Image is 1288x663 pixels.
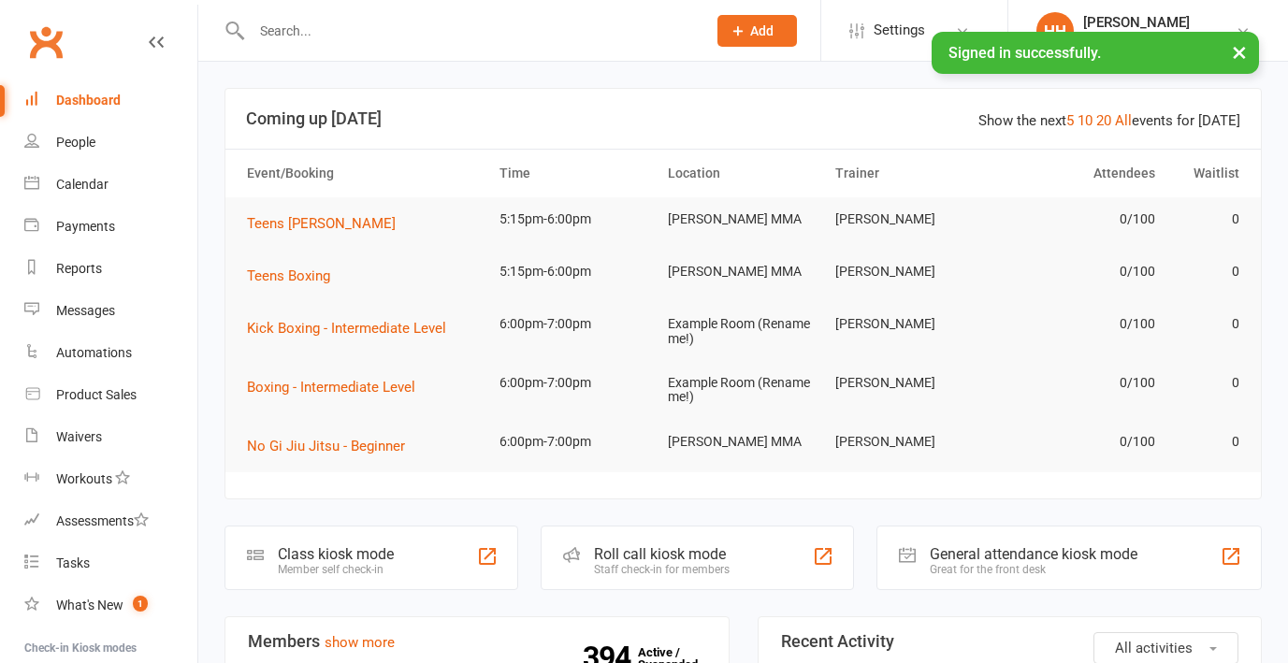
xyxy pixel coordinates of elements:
[133,596,148,612] span: 1
[491,197,659,241] td: 5:15pm-6:00pm
[1164,197,1248,241] td: 0
[1066,112,1074,129] a: 5
[56,555,90,570] div: Tasks
[995,250,1164,294] td: 0/100
[659,150,828,197] th: Location
[1164,420,1248,464] td: 0
[56,303,115,318] div: Messages
[1164,361,1248,405] td: 0
[56,219,115,234] div: Payments
[1115,640,1193,656] span: All activities
[24,458,197,500] a: Workouts
[56,429,102,444] div: Waivers
[247,379,415,396] span: Boxing - Intermediate Level
[1083,14,1217,31] div: [PERSON_NAME]
[995,420,1164,464] td: 0/100
[56,513,149,528] div: Assessments
[247,265,343,287] button: Teens Boxing
[56,135,95,150] div: People
[827,150,995,197] th: Trainer
[1036,12,1074,50] div: HH
[24,206,197,248] a: Payments
[56,598,123,613] div: What's New
[491,361,659,405] td: 6:00pm-7:00pm
[491,150,659,197] th: Time
[56,93,121,108] div: Dashboard
[247,376,428,398] button: Boxing - Intermediate Level
[24,290,197,332] a: Messages
[247,317,459,339] button: Kick Boxing - Intermediate Level
[659,361,828,420] td: Example Room (Rename me!)
[247,267,330,284] span: Teens Boxing
[491,250,659,294] td: 5:15pm-6:00pm
[56,387,137,402] div: Product Sales
[247,320,446,337] span: Kick Boxing - Intermediate Level
[56,177,109,192] div: Calendar
[247,435,418,457] button: No Gi Jiu Jitsu - Beginner
[24,79,197,122] a: Dashboard
[1083,31,1217,48] div: [PERSON_NAME] MMA
[24,584,197,627] a: What's New1
[594,545,730,563] div: Roll call kiosk mode
[827,361,995,405] td: [PERSON_NAME]
[827,197,995,241] td: [PERSON_NAME]
[1164,250,1248,294] td: 0
[24,374,197,416] a: Product Sales
[24,500,197,542] a: Assessments
[246,18,693,44] input: Search...
[827,250,995,294] td: [PERSON_NAME]
[995,302,1164,346] td: 0/100
[248,632,706,651] h3: Members
[930,563,1137,576] div: Great for the front desk
[930,545,1137,563] div: General attendance kiosk mode
[659,302,828,361] td: Example Room (Rename me!)
[239,150,491,197] th: Event/Booking
[1164,302,1248,346] td: 0
[1164,150,1248,197] th: Waitlist
[56,471,112,486] div: Workouts
[750,23,774,38] span: Add
[22,19,69,65] a: Clubworx
[247,212,409,235] button: Teens [PERSON_NAME]
[781,632,1239,651] h3: Recent Activity
[491,302,659,346] td: 6:00pm-7:00pm
[56,261,102,276] div: Reports
[278,545,394,563] div: Class kiosk mode
[717,15,797,47] button: Add
[24,332,197,374] a: Automations
[1115,112,1132,129] a: All
[24,164,197,206] a: Calendar
[24,416,197,458] a: Waivers
[247,438,405,454] span: No Gi Jiu Jitsu - Beginner
[278,563,394,576] div: Member self check-in
[246,109,1240,128] h3: Coming up [DATE]
[24,122,197,164] a: People
[1096,112,1111,129] a: 20
[491,420,659,464] td: 6:00pm-7:00pm
[874,9,925,51] span: Settings
[659,197,828,241] td: [PERSON_NAME] MMA
[24,248,197,290] a: Reports
[1078,112,1093,129] a: 10
[24,542,197,584] a: Tasks
[995,361,1164,405] td: 0/100
[1223,32,1256,72] button: ×
[995,197,1164,241] td: 0/100
[948,44,1101,62] span: Signed in successfully.
[659,250,828,294] td: [PERSON_NAME] MMA
[247,215,396,232] span: Teens [PERSON_NAME]
[594,563,730,576] div: Staff check-in for members
[995,150,1164,197] th: Attendees
[325,634,395,651] a: show more
[827,420,995,464] td: [PERSON_NAME]
[56,345,132,360] div: Automations
[827,302,995,346] td: [PERSON_NAME]
[659,420,828,464] td: [PERSON_NAME] MMA
[978,109,1240,132] div: Show the next events for [DATE]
